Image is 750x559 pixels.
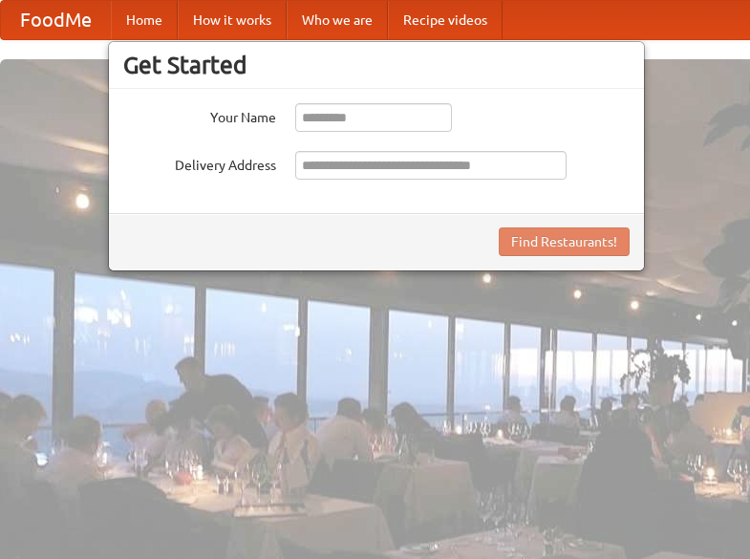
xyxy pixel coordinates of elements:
[123,103,276,127] label: Your Name
[123,151,276,175] label: Delivery Address
[287,1,388,39] a: Who we are
[499,227,630,256] button: Find Restaurants!
[111,1,178,39] a: Home
[1,1,111,39] a: FoodMe
[123,51,630,79] h3: Get Started
[388,1,503,39] a: Recipe videos
[178,1,287,39] a: How it works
